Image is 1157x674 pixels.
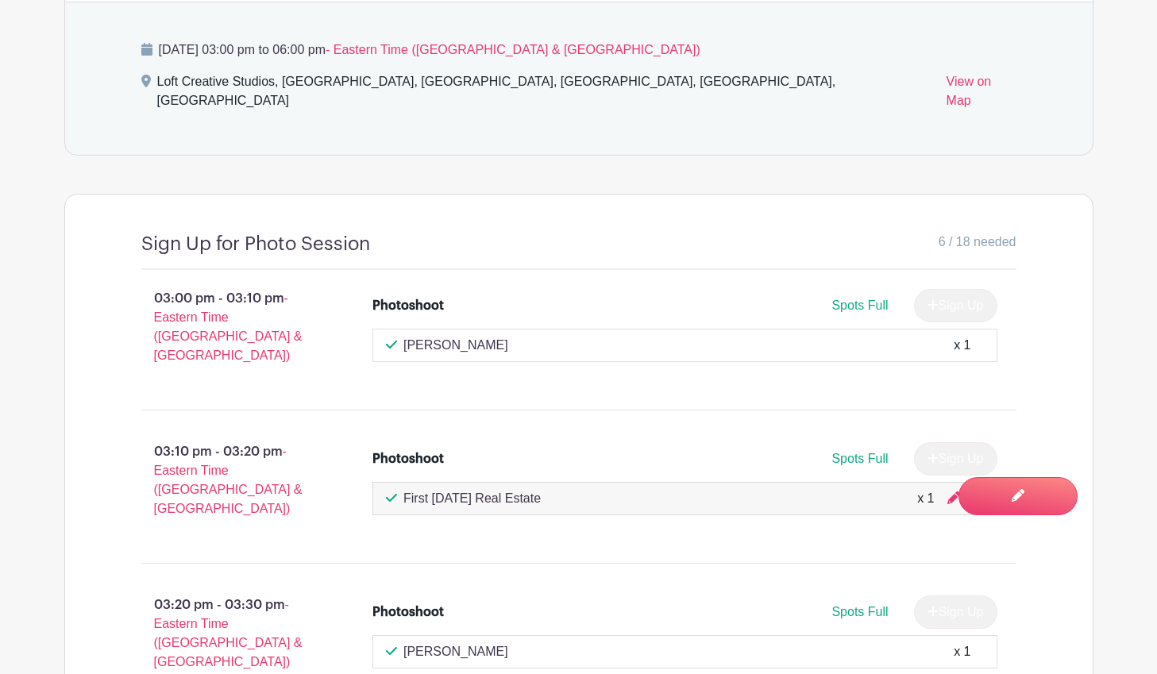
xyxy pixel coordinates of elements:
span: 6 / 18 needed [939,233,1016,252]
div: Photoshoot [372,603,444,622]
span: - Eastern Time ([GEOGRAPHIC_DATA] & [GEOGRAPHIC_DATA]) [326,43,700,56]
p: [DATE] 03:00 pm to 06:00 pm [141,40,1016,60]
div: x 1 [917,489,934,508]
p: [PERSON_NAME] [403,642,508,661]
p: 03:00 pm - 03:10 pm [116,283,348,372]
div: Photoshoot [372,296,444,315]
span: Spots Full [831,605,888,618]
div: Loft Creative Studios, [GEOGRAPHIC_DATA], [GEOGRAPHIC_DATA], [GEOGRAPHIC_DATA], [GEOGRAPHIC_DATA]... [157,72,934,117]
span: Spots Full [831,452,888,465]
p: [PERSON_NAME] [403,336,508,355]
p: First [DATE] Real Estate [403,489,541,508]
span: Spots Full [831,298,888,312]
a: View on Map [947,72,1016,117]
p: 03:10 pm - 03:20 pm [116,436,348,525]
h4: Sign Up for Photo Session [141,233,370,256]
div: Photoshoot [372,449,444,468]
div: x 1 [954,642,970,661]
div: x 1 [954,336,970,355]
